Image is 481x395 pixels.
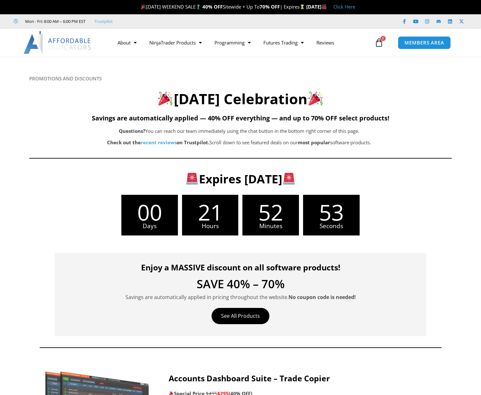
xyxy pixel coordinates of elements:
[121,223,178,229] span: Days
[111,35,143,50] a: About
[310,35,341,50] a: Reviews
[365,33,393,52] a: 0
[257,35,310,50] a: Futures Trading
[169,373,330,384] strong: Accounts Dashboard Suite – Trade Copier
[121,201,178,223] span: 00
[398,36,451,49] a: MEMBERS AREA
[107,139,209,146] strong: Check out the on Trustpilot.
[119,128,145,134] b: Questions?
[212,308,269,324] a: See All Products
[306,3,327,10] strong: [DATE]
[29,114,452,122] h5: Savings are automatically applied — 40% OFF everything — and up to 70% OFF select products!
[404,40,444,45] span: MEMBERS AREA
[242,223,299,229] span: Minutes
[29,90,452,108] h2: [DATE] Celebration
[64,262,417,272] h4: Enjoy a MASSIVE discount on all software products!
[94,17,113,25] a: Trustpilot
[242,201,299,223] span: 52
[64,278,417,290] h4: SAVE 40% – 70%
[141,139,177,146] a: recent reviews
[196,4,201,9] img: 🏌️‍♂️
[182,223,239,229] span: Hours
[29,76,452,82] h6: PROMOTIONS AND DISCOUNTS
[300,4,305,9] img: ⌛
[303,201,360,223] span: 53
[308,91,323,106] img: 🎉
[208,35,257,50] a: Programming
[260,3,280,10] strong: 70% OFF
[143,35,208,50] a: NinjaTrader Products
[141,4,146,9] img: 🎉
[322,4,327,9] img: 🏭
[303,223,360,229] span: Seconds
[186,173,198,185] img: 🚨
[63,171,418,187] h3: Expires [DATE]
[283,173,295,185] img: 🚨
[288,294,356,301] strong: No coupon code is needed!
[61,127,417,136] p: You can reach our team immediately using the chat button in the bottom right corner of this page.
[111,35,373,50] nav: Menu
[139,3,306,10] span: [DATE] WEEKEND SALE Sitewide + Up To | Expires
[158,91,173,106] img: 🎉
[298,139,330,146] b: most popular
[333,3,355,10] a: Click Here
[202,3,223,10] strong: 40% OFF
[24,17,85,25] span: Mon - Fri: 8:00 AM – 6:00 PM EST
[182,201,239,223] span: 21
[61,138,417,147] p: Scroll down to see featured deals on our software products.
[64,293,417,302] p: Savings are automatically applied in pricing throughout the website.
[24,31,92,54] img: LogoAI | Affordable Indicators – NinjaTrader
[381,36,386,41] span: 0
